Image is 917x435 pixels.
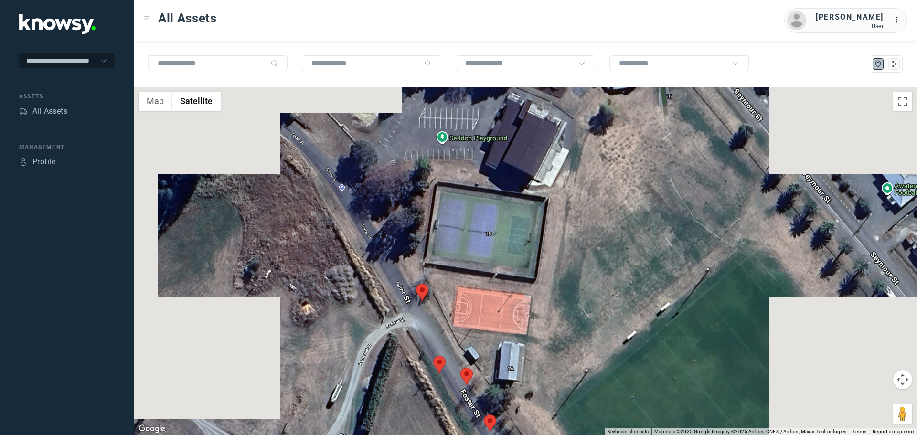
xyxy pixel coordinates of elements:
[19,156,56,168] a: ProfileProfile
[874,60,883,68] div: Map
[136,423,168,435] a: Open this area in Google Maps (opens a new window)
[136,423,168,435] img: Google
[32,156,56,168] div: Profile
[654,429,847,434] span: Map data ©2025 Google Imagery ©2025 Airbus, CNES / Airbus, Maxar Technologies
[158,10,217,27] span: All Assets
[19,158,28,166] div: Profile
[893,14,905,26] div: :
[893,14,905,27] div: :
[853,429,867,434] a: Terms (opens in new tab)
[816,23,884,30] div: User
[424,60,432,67] div: Search
[172,92,221,111] button: Show satellite imagery
[816,11,884,23] div: [PERSON_NAME]
[139,92,172,111] button: Show street map
[19,143,115,151] div: Management
[32,106,67,117] div: All Assets
[894,16,903,23] tspan: ...
[19,107,28,116] div: Assets
[893,370,912,389] button: Map camera controls
[873,429,914,434] a: Report a map error
[787,11,806,30] img: avatar.png
[144,15,150,21] div: Toggle Menu
[893,404,912,424] button: Drag Pegman onto the map to open Street View
[270,60,278,67] div: Search
[19,106,67,117] a: AssetsAll Assets
[893,92,912,111] button: Toggle fullscreen view
[19,92,115,101] div: Assets
[890,60,898,68] div: List
[608,428,649,435] button: Keyboard shortcuts
[19,14,96,34] img: Application Logo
